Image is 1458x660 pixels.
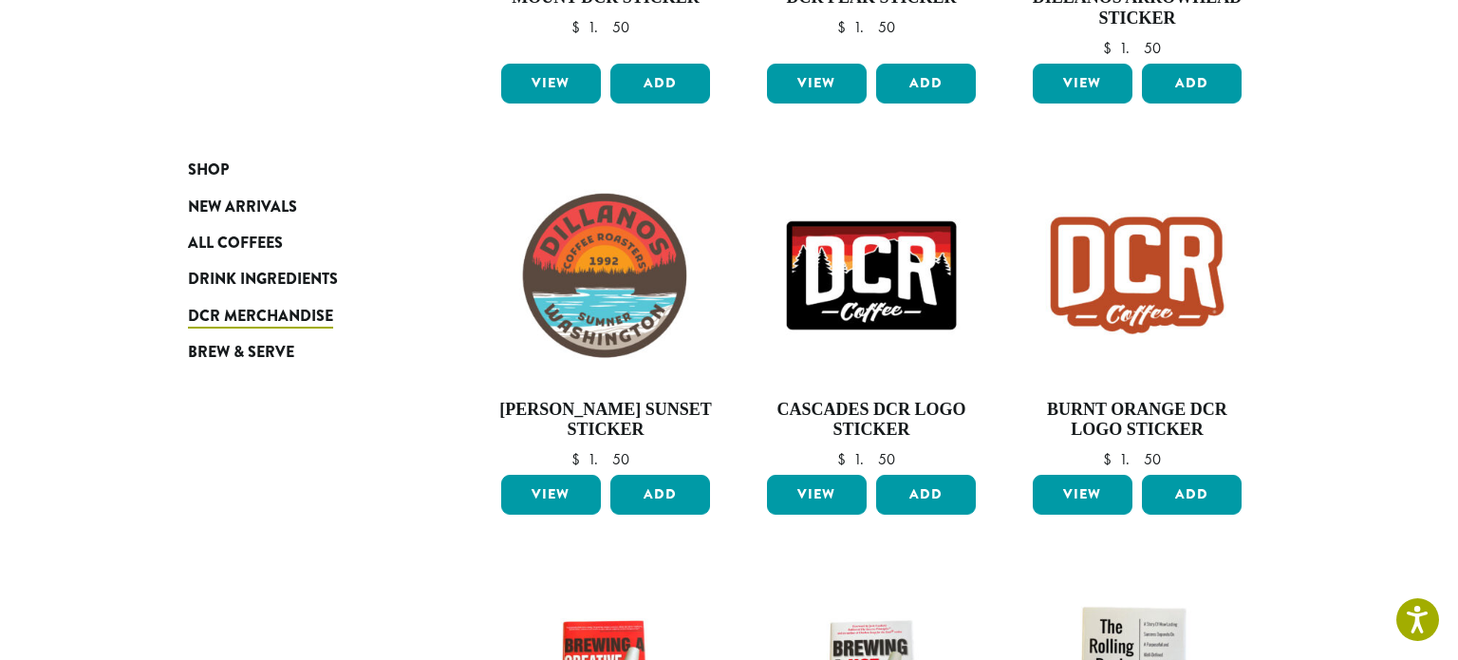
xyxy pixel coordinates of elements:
[571,449,588,469] span: $
[876,475,976,515] button: Add
[496,166,715,467] a: [PERSON_NAME] Sunset Sticker $1.50
[1103,38,1119,58] span: $
[188,334,416,370] a: Brew & Serve
[767,64,867,104] a: View
[496,166,715,385] img: Sumner-Sunset-Sticker-300x300.jpg
[571,17,588,37] span: $
[188,188,416,224] a: New Arrivals
[1103,38,1170,58] bdi: 1.50
[610,64,710,104] button: Add
[1142,475,1242,515] button: Add
[1142,64,1242,104] button: Add
[1103,449,1170,469] bdi: 1.50
[188,159,229,182] span: Shop
[501,64,601,104] a: View
[1103,449,1119,469] span: $
[188,261,416,297] a: Drink Ingredients
[610,475,710,515] button: Add
[1028,400,1246,441] h4: Burnt Orange DCR Logo Sticker
[496,400,715,441] h4: [PERSON_NAME] Sunset Sticker
[501,475,601,515] a: View
[767,475,867,515] a: View
[876,64,976,104] button: Add
[1033,64,1132,104] a: View
[188,196,297,219] span: New Arrivals
[837,449,905,469] bdi: 1.50
[1028,166,1246,385] img: Burnt-Orange-Logo-Sticker-300x300.jpg
[762,400,981,441] h4: Cascades DCR Logo Sticker
[188,298,416,334] a: DCR Merchandise
[188,225,416,261] a: All Coffees
[188,305,333,329] span: DCR Merchandise
[837,17,853,37] span: $
[571,17,639,37] bdi: 1.50
[188,232,283,255] span: All Coffees
[1033,475,1132,515] a: View
[188,268,338,292] span: Drink Ingredients
[837,17,905,37] bdi: 1.50
[837,449,853,469] span: $
[188,152,416,188] a: Shop
[571,449,639,469] bdi: 1.50
[188,341,294,365] span: Brew & Serve
[762,166,981,467] a: Cascades DCR Logo Sticker $1.50
[762,166,981,385] img: DCR-Sunset-Patch-300x300.jpg
[1028,166,1246,467] a: Burnt Orange DCR Logo Sticker $1.50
